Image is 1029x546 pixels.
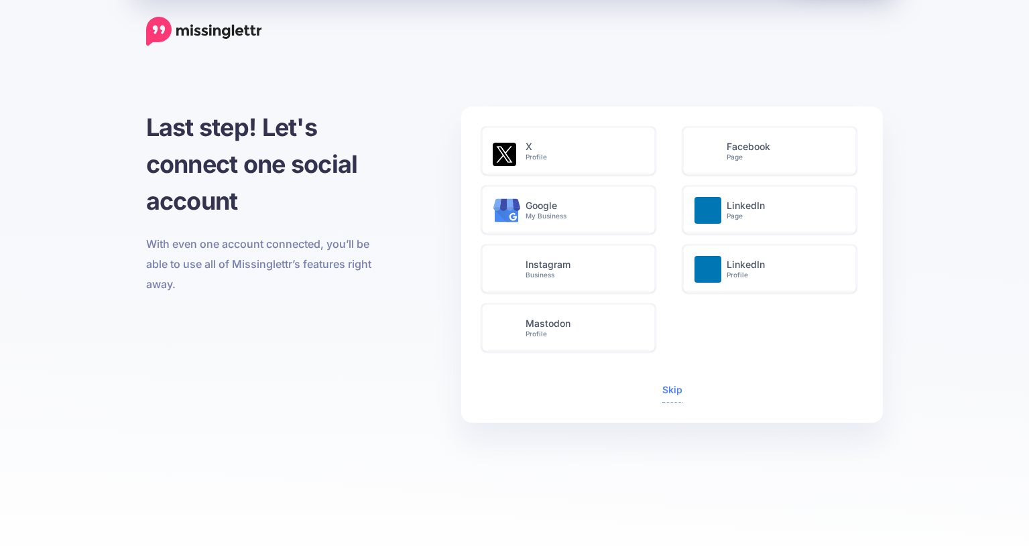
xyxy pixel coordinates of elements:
a: GoogleMy Business [481,186,662,234]
a: LinkedInPage [682,186,863,234]
small: Business [526,271,641,279]
small: Page [727,153,842,161]
span: Last step! Let's connect one social account [146,113,358,216]
small: Profile [526,330,641,338]
img: google-business.svg [493,197,520,224]
p: With even one account connected, you’ll be able to use all of Missinglettr’s features right away. [146,234,379,294]
h6: Instagram [526,259,641,279]
a: LinkedInProfile [682,245,863,293]
img: twitter-square.png [493,143,516,166]
small: Profile [727,271,842,279]
small: My Business [526,212,641,220]
a: XProfile [481,127,662,175]
small: Page [727,212,842,220]
a: MastodonProfile [481,303,662,352]
h6: Mastodon [526,318,641,338]
h6: LinkedIn [727,200,842,220]
h6: X [526,141,641,161]
h6: Google [526,200,641,220]
a: Home [146,17,262,46]
h6: Facebook [727,141,842,161]
h6: LinkedIn [727,259,842,279]
a: Skip [662,384,682,395]
a: FacebookPage [682,127,863,175]
a: InstagramBusiness [481,245,662,293]
small: Profile [526,153,641,161]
